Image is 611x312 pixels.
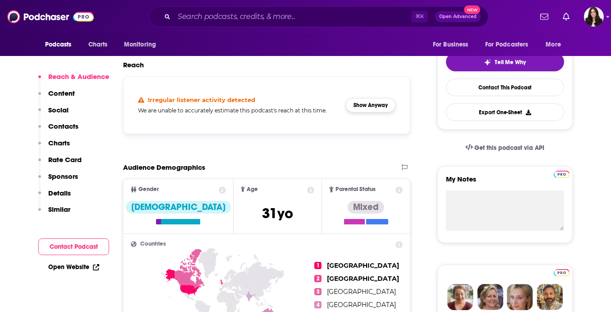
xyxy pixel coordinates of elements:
[262,205,293,222] span: 31 yo
[464,5,480,14] span: New
[83,36,113,53] a: Charts
[433,38,469,51] span: For Business
[411,11,428,23] span: ⌘ K
[124,38,156,51] span: Monitoring
[123,61,144,69] h2: Reach
[584,7,604,27] img: User Profile
[45,38,72,51] span: Podcasts
[335,186,376,192] span: Parental Status
[446,79,564,96] a: Contact This Podcast
[48,122,78,130] p: Contacts
[126,201,231,214] div: [DEMOGRAPHIC_DATA]
[48,155,82,164] p: Rate Card
[48,106,69,114] p: Social
[327,288,396,296] span: [GEOGRAPHIC_DATA]
[474,144,544,152] span: Get this podcast via API
[314,301,322,308] span: 4
[48,189,71,197] p: Details
[327,275,399,283] span: [GEOGRAPHIC_DATA]
[38,122,78,139] button: Contacts
[546,38,561,51] span: More
[48,263,99,271] a: Open Website
[48,72,109,81] p: Reach & Audience
[495,59,526,66] span: Tell Me Why
[346,98,395,112] button: Show Anyway
[7,8,94,25] img: Podchaser - Follow, Share and Rate Podcasts
[38,238,109,255] button: Contact Podcast
[247,186,258,192] span: Age
[88,38,108,51] span: Charts
[507,284,533,310] img: Jules Profile
[138,186,159,192] span: Gender
[439,14,477,19] span: Open Advanced
[484,59,491,66] img: tell me why sparkle
[485,38,528,51] span: For Podcasters
[48,89,75,98] p: Content
[38,155,82,172] button: Rate Card
[148,96,255,103] h4: Irregular listener activity detected
[48,205,70,214] p: Similar
[38,89,75,106] button: Content
[348,201,384,214] div: Mixed
[38,205,70,222] button: Similar
[539,36,572,53] button: open menu
[327,261,399,270] span: [GEOGRAPHIC_DATA]
[39,36,83,53] button: open menu
[435,11,481,22] button: Open AdvancedNew
[140,241,166,247] span: Countries
[38,106,69,122] button: Social
[123,163,205,172] h2: Audience Demographics
[559,9,573,24] a: Show notifications dropdown
[427,36,480,53] button: open menu
[48,172,78,181] p: Sponsors
[327,301,396,309] span: [GEOGRAPHIC_DATA]
[458,137,552,159] a: Get this podcast via API
[554,169,570,178] a: Pro website
[314,288,322,295] span: 3
[138,107,339,114] h5: We are unable to accurately estimate this podcast's reach at this time.
[48,139,70,147] p: Charts
[174,9,411,24] input: Search podcasts, credits, & more...
[554,268,570,276] a: Pro website
[584,7,604,27] button: Show profile menu
[314,275,322,282] span: 2
[537,9,552,24] a: Show notifications dropdown
[446,52,564,71] button: tell me why sparkleTell Me Why
[584,7,604,27] span: Logged in as RebeccaShapiro
[446,175,564,191] label: My Notes
[38,72,109,89] button: Reach & Audience
[38,172,78,189] button: Sponsors
[537,284,563,310] img: Jon Profile
[479,36,542,53] button: open menu
[38,189,71,205] button: Details
[447,284,473,310] img: Sydney Profile
[477,284,503,310] img: Barbara Profile
[446,103,564,121] button: Export One-Sheet
[314,262,322,269] span: 1
[118,36,168,53] button: open menu
[149,6,488,27] div: Search podcasts, credits, & more...
[38,139,70,155] button: Charts
[554,269,570,276] img: Podchaser Pro
[554,171,570,178] img: Podchaser Pro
